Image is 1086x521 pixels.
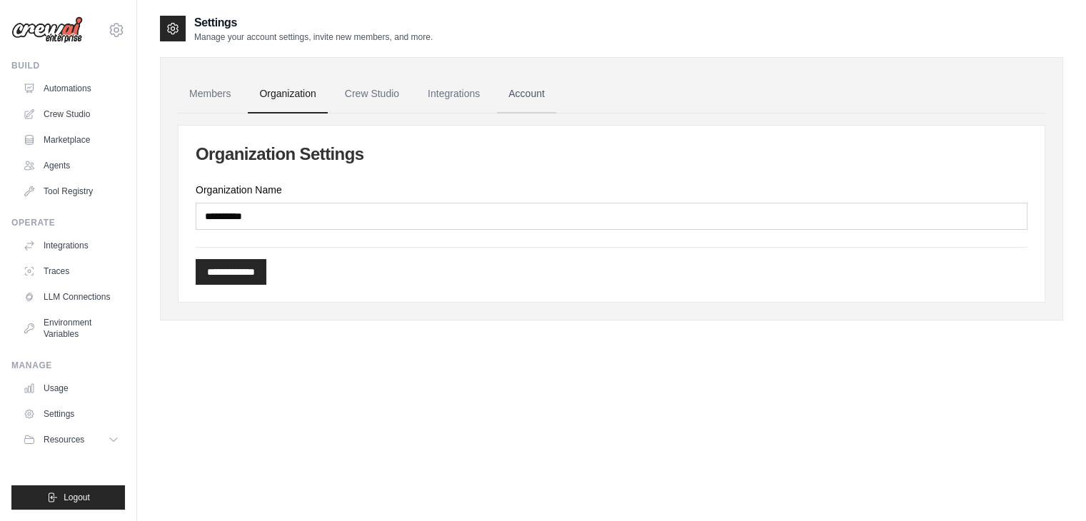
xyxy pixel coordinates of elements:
a: Integrations [17,234,125,257]
div: Build [11,60,125,71]
a: Integrations [416,75,491,113]
a: Usage [17,377,125,400]
h2: Settings [194,14,433,31]
a: Account [497,75,556,113]
button: Resources [17,428,125,451]
a: Organization [248,75,327,113]
a: Crew Studio [17,103,125,126]
a: Automations [17,77,125,100]
a: Settings [17,403,125,425]
div: Operate [11,217,125,228]
div: Manage [11,360,125,371]
p: Manage your account settings, invite new members, and more. [194,31,433,43]
a: Marketplace [17,128,125,151]
label: Organization Name [196,183,1027,197]
a: Traces [17,260,125,283]
span: Logout [64,492,90,503]
h2: Organization Settings [196,143,1027,166]
a: Crew Studio [333,75,411,113]
span: Resources [44,434,84,445]
button: Logout [11,485,125,510]
a: Agents [17,154,125,177]
a: Environment Variables [17,311,125,345]
img: Logo [11,16,83,44]
a: LLM Connections [17,285,125,308]
a: Tool Registry [17,180,125,203]
a: Members [178,75,242,113]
